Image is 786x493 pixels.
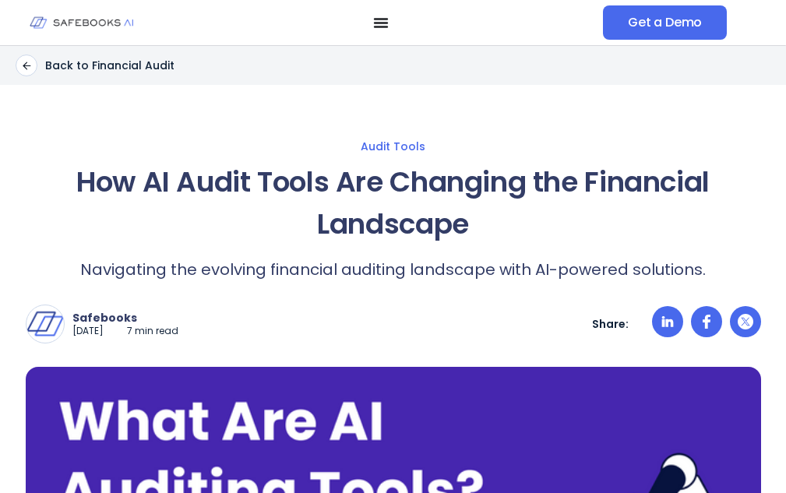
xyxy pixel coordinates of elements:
[26,305,64,343] img: Safebooks
[45,58,174,72] p: Back to Financial Audit
[72,325,104,338] p: [DATE]
[603,5,727,40] a: Get a Demo
[592,317,629,331] p: Share:
[26,258,761,281] p: Navigating the evolving financial auditing landscape with AI-powered solutions.
[373,15,389,30] button: Menu Toggle
[72,311,178,325] p: Safebooks
[26,161,761,245] h1: How AI Audit Tools Are Changing the Financial Landscape
[127,325,178,338] p: 7 min read
[16,139,770,153] a: Audit Tools
[16,55,174,76] a: Back to Financial Audit
[628,15,702,30] span: Get a Demo
[158,15,603,30] nav: Menu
